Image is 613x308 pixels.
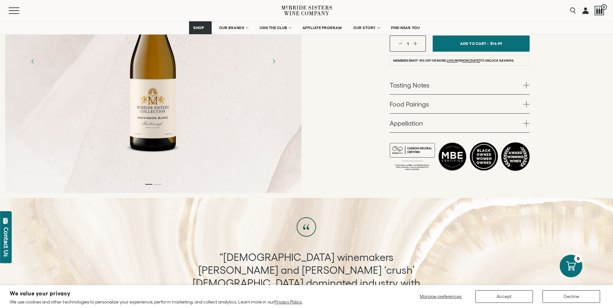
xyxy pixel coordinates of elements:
li: Page dot 2 [154,184,161,185]
span: 1 [407,41,409,46]
a: OUR STORY [349,21,384,34]
span: 0 [601,4,607,10]
button: Add To Cart - $16.99 [433,36,530,52]
span: Add To Cart - [460,39,489,48]
a: FIND NEAR YOU [387,21,424,34]
a: Log in [447,59,458,63]
button: Previous [25,53,41,69]
a: JOIN THE CLUB [255,21,295,34]
li: Members enjoy 10% off or more. or to unlock savings. [390,55,530,66]
a: Appellation [390,114,530,132]
a: Tasting Notes [390,76,530,94]
button: Manage preferences [416,290,466,303]
p: We use cookies and other technologies to personalize your experience, perform marketing, and coll... [10,299,302,305]
button: Decline [543,290,600,303]
button: Next [265,53,282,69]
a: join [DATE] [462,59,480,63]
a: SHOP [189,21,212,34]
span: Manage preferences [420,294,461,299]
a: Food Pairings [390,95,530,113]
button: Mobile Menu Trigger [9,7,32,14]
p: “[DEMOGRAPHIC_DATA] winemakers [PERSON_NAME] and [PERSON_NAME] ‘crush’ [DEMOGRAPHIC_DATA] dominat... [186,251,427,303]
button: Accept [475,290,533,303]
span: OUR STORY [353,26,376,30]
li: Page dot 1 [145,184,152,185]
a: OUR BRANDS [215,21,252,34]
span: $16.99 [490,39,502,48]
h2: We value your privacy [10,291,302,296]
a: AFFILIATE PROGRAM [298,21,346,34]
div: Contact Us [3,227,9,257]
span: FIND NEAR YOU [391,26,420,30]
span: JOIN THE CLUB [259,26,287,30]
span: OUR BRANDS [219,26,244,30]
span: SHOP [193,26,204,30]
div: 0 [574,255,582,263]
span: AFFILIATE PROGRAM [302,26,342,30]
a: Privacy Policy. [274,299,302,304]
